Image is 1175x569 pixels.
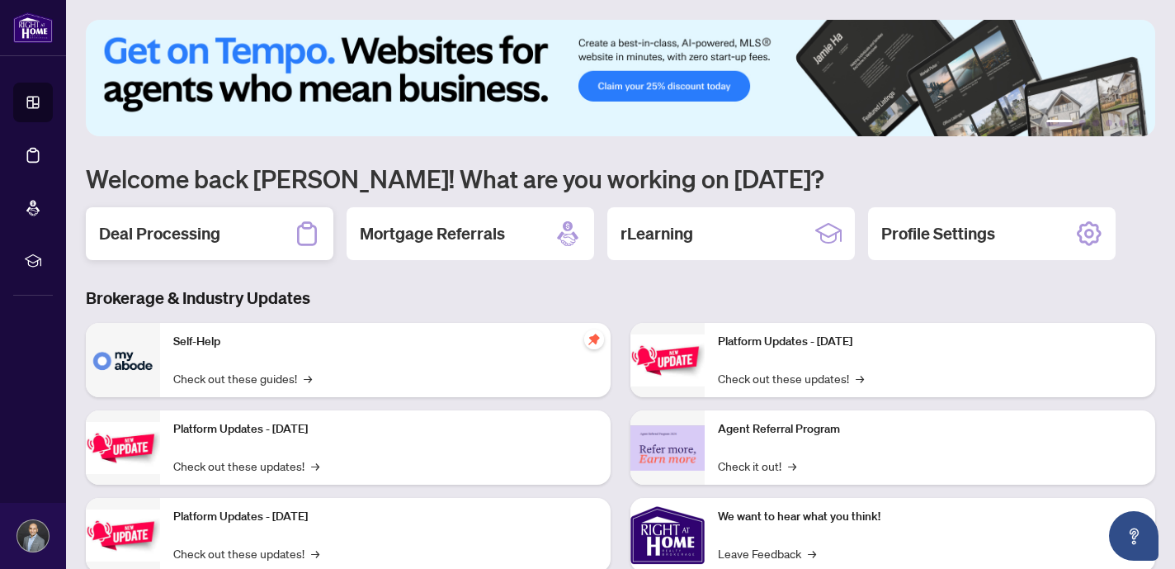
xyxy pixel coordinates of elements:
[311,544,319,562] span: →
[1132,120,1139,126] button: 6
[173,420,597,439] p: Platform Updates - [DATE]
[718,333,1142,351] p: Platform Updates - [DATE]
[621,222,693,245] h2: rLearning
[173,369,312,387] a: Check out these guides!→
[304,369,312,387] span: →
[86,20,1155,136] img: Slide 0
[311,457,319,475] span: →
[808,544,816,562] span: →
[86,323,160,397] img: Self-Help
[718,420,1142,439] p: Agent Referral Program
[99,222,220,245] h2: Deal Processing
[17,520,49,552] img: Profile Icon
[856,369,864,387] span: →
[13,12,53,43] img: logo
[86,510,160,562] img: Platform Updates - July 21, 2025
[173,544,319,562] a: Check out these updates!→
[173,333,597,351] p: Self-Help
[86,287,1155,310] h3: Brokerage & Industry Updates
[173,457,319,475] a: Check out these updates!→
[173,508,597,526] p: Platform Updates - [DATE]
[718,508,1142,526] p: We want to hear what you think!
[788,457,796,475] span: →
[86,163,1155,194] h1: Welcome back [PERSON_NAME]! What are you working on [DATE]?
[584,330,604,349] span: pushpin
[1079,120,1086,126] button: 2
[86,422,160,474] img: Platform Updates - September 16, 2025
[630,334,705,386] img: Platform Updates - June 23, 2025
[360,222,505,245] h2: Mortgage Referrals
[1109,511,1158,561] button: Open asap
[718,369,864,387] a: Check out these updates!→
[1092,120,1099,126] button: 3
[718,544,816,562] a: Leave Feedback→
[1106,120,1112,126] button: 4
[718,457,796,475] a: Check it out!→
[630,425,705,471] img: Agent Referral Program
[1046,120,1073,126] button: 1
[1119,120,1125,126] button: 5
[881,222,995,245] h2: Profile Settings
